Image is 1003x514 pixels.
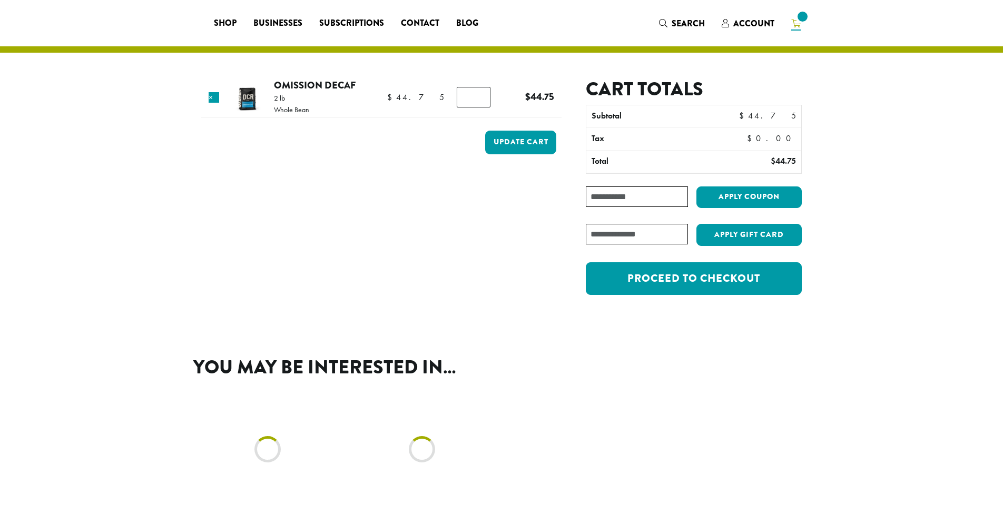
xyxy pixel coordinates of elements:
span: Businesses [253,17,302,30]
th: Subtotal [586,105,715,127]
a: Subscriptions [311,15,392,32]
bdi: 44.75 [739,110,796,121]
p: Whole Bean [274,106,309,113]
h2: You may be interested in… [193,356,810,379]
th: Tax [586,128,739,150]
span: $ [525,90,530,104]
bdi: 44.75 [525,90,554,104]
a: Blog [448,15,487,32]
a: Proceed to checkout [586,262,802,295]
bdi: 44.75 [771,155,796,166]
p: 2 lb [274,94,309,102]
span: Blog [456,17,478,30]
bdi: 44.75 [387,92,444,103]
a: Account [713,15,783,32]
h2: Cart totals [586,78,802,101]
span: Subscriptions [319,17,384,30]
button: Apply coupon [696,186,802,208]
span: $ [747,133,756,144]
a: Contact [392,15,448,32]
img: Omission Decaf [230,81,264,115]
span: $ [771,155,775,166]
span: $ [387,92,396,103]
span: Shop [214,17,237,30]
span: Account [733,17,774,29]
a: Search [651,15,713,32]
input: Product quantity [457,87,490,107]
span: $ [739,110,748,121]
span: Search [672,17,705,29]
a: Omission Decaf [274,78,356,92]
a: Remove this item [209,92,219,103]
th: Total [586,151,715,173]
button: Update cart [485,131,556,154]
bdi: 0.00 [747,133,796,144]
button: Apply Gift Card [696,224,802,246]
span: Contact [401,17,439,30]
a: Businesses [245,15,311,32]
a: Shop [205,15,245,32]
